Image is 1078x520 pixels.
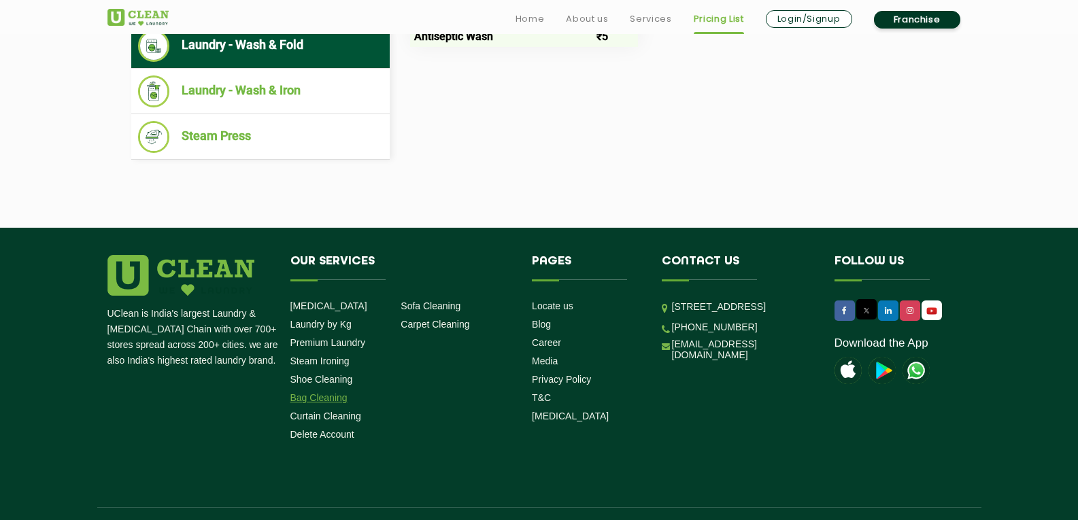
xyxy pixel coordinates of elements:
a: Download the App [835,336,928,350]
a: Services [630,11,671,27]
h4: Our Services [290,255,512,281]
td: Antiseptic Wash [410,25,592,47]
li: Laundry - Wash & Iron [138,75,383,107]
a: Blog [532,319,551,330]
h4: Pages [532,255,641,281]
a: About us [566,11,608,27]
a: Shoe Cleaning [290,374,353,385]
img: UClean Laundry and Dry Cleaning [903,357,930,384]
img: Laundry - Wash & Fold [138,30,170,62]
a: Locate us [532,300,573,311]
a: [PHONE_NUMBER] [672,322,758,332]
a: Curtain Cleaning [290,411,361,421]
p: [STREET_ADDRESS] [672,299,814,315]
img: playstoreicon.png [869,357,896,384]
a: Laundry by Kg [290,319,352,330]
a: Franchise [874,11,960,29]
a: Login/Signup [766,10,852,28]
a: Steam Ironing [290,356,350,366]
a: Carpet Cleaning [401,319,469,330]
a: [EMAIL_ADDRESS][DOMAIN_NAME] [672,339,814,360]
img: apple-icon.png [835,357,862,384]
li: Steam Press [138,121,383,153]
a: Career [532,337,561,348]
td: ₹5 [592,25,638,47]
a: Pricing List [694,11,744,27]
p: UClean is India's largest Laundry & [MEDICAL_DATA] Chain with over 700+ stores spread across 200+... [107,306,280,368]
img: UClean Laundry and Dry Cleaning [107,9,169,26]
img: logo.png [107,255,254,296]
a: T&C [532,392,551,403]
img: Laundry - Wash & Iron [138,75,170,107]
a: Home [516,11,545,27]
a: [MEDICAL_DATA] [290,300,367,311]
a: Sofa Cleaning [401,300,460,311]
h4: Contact us [662,255,814,281]
li: Laundry - Wash & Fold [138,30,383,62]
a: Bag Cleaning [290,392,348,403]
a: Delete Account [290,429,354,440]
a: Media [532,356,558,366]
a: Privacy Policy [532,374,591,385]
h4: Follow us [835,255,954,281]
a: Premium Laundry [290,337,366,348]
img: UClean Laundry and Dry Cleaning [923,304,941,318]
img: Steam Press [138,121,170,153]
a: [MEDICAL_DATA] [532,411,609,421]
